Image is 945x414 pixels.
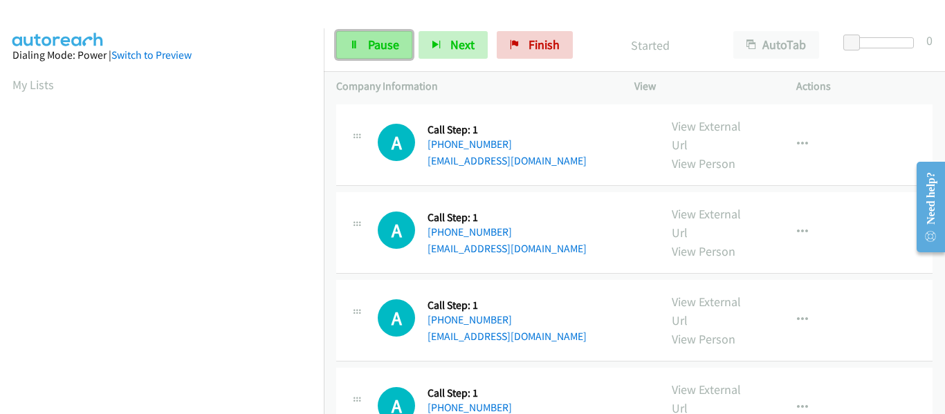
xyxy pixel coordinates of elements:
[428,154,587,167] a: [EMAIL_ADDRESS][DOMAIN_NAME]
[529,37,560,53] span: Finish
[672,118,741,153] a: View External Url
[591,36,708,55] p: Started
[672,156,735,171] a: View Person
[378,211,415,249] h1: A
[634,78,771,95] p: View
[378,211,415,249] div: The call is yet to be attempted
[428,123,587,137] h5: Call Step: 1
[378,299,415,337] h1: A
[450,37,475,53] span: Next
[336,78,609,95] p: Company Information
[419,31,488,59] button: Next
[672,243,735,259] a: View Person
[378,124,415,161] h1: A
[428,401,512,414] a: [PHONE_NUMBER]
[336,31,412,59] a: Pause
[378,299,415,337] div: The call is yet to be attempted
[428,242,587,255] a: [EMAIL_ADDRESS][DOMAIN_NAME]
[796,78,933,95] p: Actions
[672,331,735,347] a: View Person
[905,152,945,262] iframe: Resource Center
[428,225,512,238] a: [PHONE_NUMBER]
[428,330,587,343] a: [EMAIL_ADDRESS][DOMAIN_NAME]
[672,206,741,241] a: View External Url
[111,48,192,62] a: Switch to Preview
[428,299,587,312] h5: Call Step: 1
[428,211,587,225] h5: Call Step: 1
[850,37,914,48] div: Delay between calls (in seconds)
[12,77,54,93] a: My Lists
[428,138,512,151] a: [PHONE_NUMBER]
[428,313,512,326] a: [PHONE_NUMBER]
[497,31,573,59] a: Finish
[378,124,415,161] div: The call is yet to be attempted
[368,37,399,53] span: Pause
[926,31,933,50] div: 0
[428,386,587,400] h5: Call Step: 1
[12,47,311,64] div: Dialing Mode: Power |
[672,294,741,328] a: View External Url
[733,31,819,59] button: AutoTab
